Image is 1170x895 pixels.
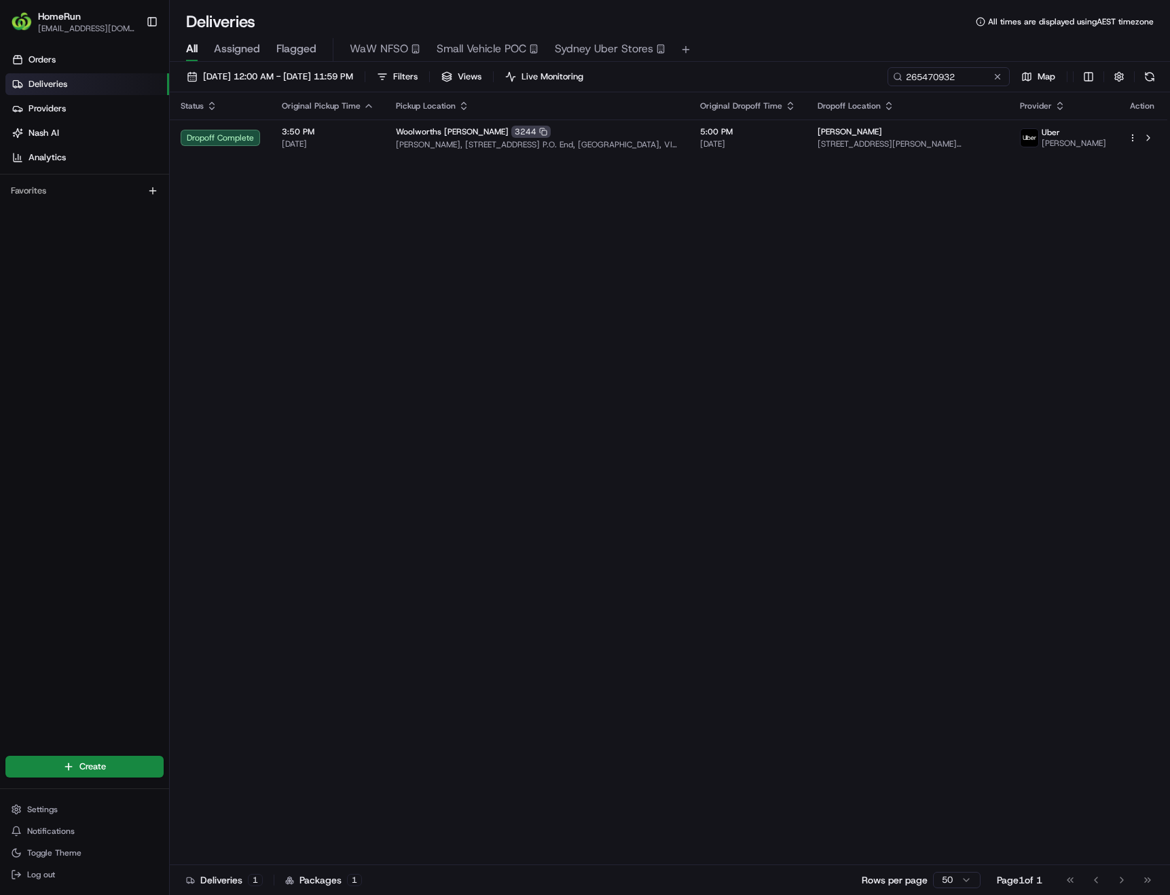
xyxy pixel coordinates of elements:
[393,71,418,83] span: Filters
[997,873,1042,887] div: Page 1 of 1
[181,67,359,86] button: [DATE] 12:00 AM - [DATE] 11:59 PM
[282,101,361,111] span: Original Pickup Time
[38,10,81,23] button: HomeRun
[29,151,66,164] span: Analytics
[1042,127,1060,138] span: Uber
[27,847,81,858] span: Toggle Theme
[5,122,169,144] a: Nash AI
[186,41,198,57] span: All
[437,41,526,57] span: Small Vehicle POC
[371,67,424,86] button: Filters
[555,41,653,57] span: Sydney Uber Stores
[5,73,169,95] a: Deliveries
[5,49,169,71] a: Orders
[1042,138,1106,149] span: [PERSON_NAME]
[5,98,169,120] a: Providers
[350,41,408,57] span: WaW NFSO
[818,139,998,149] span: [STREET_ADDRESS][PERSON_NAME][PERSON_NAME]
[38,23,135,34] button: [EMAIL_ADDRESS][DOMAIN_NAME]
[522,71,583,83] span: Live Monitoring
[29,54,56,66] span: Orders
[988,16,1154,27] span: All times are displayed using AEST timezone
[458,71,481,83] span: Views
[862,873,928,887] p: Rows per page
[5,800,164,819] button: Settings
[700,126,796,137] span: 5:00 PM
[29,78,67,90] span: Deliveries
[499,67,589,86] button: Live Monitoring
[1021,129,1038,147] img: uber-new-logo.jpeg
[27,804,58,815] span: Settings
[1128,101,1156,111] div: Action
[186,11,255,33] h1: Deliveries
[396,139,678,150] span: [PERSON_NAME], [STREET_ADDRESS] P.O. End, [GEOGRAPHIC_DATA], VIC 3199, AU
[888,67,1010,86] input: Type to search
[282,139,374,149] span: [DATE]
[186,873,263,887] div: Deliveries
[203,71,353,83] span: [DATE] 12:00 AM - [DATE] 11:59 PM
[435,67,488,86] button: Views
[29,103,66,115] span: Providers
[347,874,362,886] div: 1
[1020,101,1052,111] span: Provider
[818,101,881,111] span: Dropoff Location
[11,11,33,33] img: HomeRun
[5,180,164,202] div: Favorites
[5,5,141,38] button: HomeRunHomeRun[EMAIL_ADDRESS][DOMAIN_NAME]
[1140,67,1159,86] button: Refresh
[5,147,169,168] a: Analytics
[396,126,509,137] span: Woolworths [PERSON_NAME]
[1038,71,1055,83] span: Map
[79,761,106,773] span: Create
[700,139,796,149] span: [DATE]
[248,874,263,886] div: 1
[396,101,456,111] span: Pickup Location
[818,126,882,137] span: [PERSON_NAME]
[276,41,316,57] span: Flagged
[5,756,164,778] button: Create
[285,873,362,887] div: Packages
[5,843,164,862] button: Toggle Theme
[700,101,782,111] span: Original Dropoff Time
[29,127,59,139] span: Nash AI
[5,865,164,884] button: Log out
[511,126,551,138] div: 3244
[181,101,204,111] span: Status
[5,822,164,841] button: Notifications
[214,41,260,57] span: Assigned
[1015,67,1061,86] button: Map
[27,869,55,880] span: Log out
[27,826,75,837] span: Notifications
[282,126,374,137] span: 3:50 PM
